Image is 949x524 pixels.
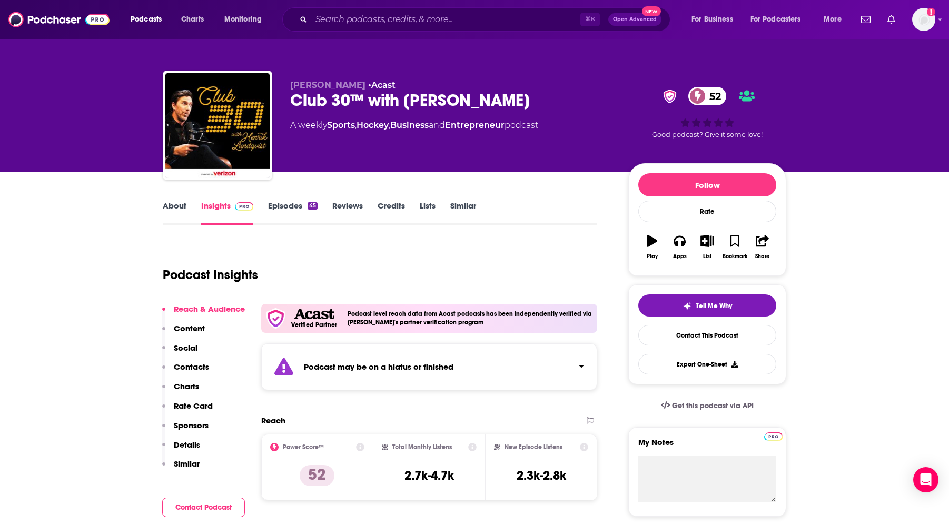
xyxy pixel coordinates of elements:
[764,431,783,441] a: Pro website
[163,267,258,283] h1: Podcast Insights
[699,87,726,105] span: 52
[357,120,389,130] a: Hockey
[174,362,209,372] p: Contacts
[638,228,666,266] button: Play
[505,443,562,451] h2: New Episode Listens
[389,120,390,130] span: ,
[608,13,661,26] button: Open AdvancedNew
[174,420,209,430] p: Sponsors
[265,308,286,329] img: verfied icon
[613,17,657,22] span: Open Advanced
[392,443,452,451] h2: Total Monthly Listens
[290,80,365,90] span: [PERSON_NAME]
[217,11,275,28] button: open menu
[181,12,204,27] span: Charts
[723,253,747,260] div: Bookmark
[638,354,776,374] button: Export One-Sheet
[165,73,270,178] img: Club 30™ with Henrik Lundqvist
[683,302,691,310] img: tell me why sparkle
[420,201,436,225] a: Lists
[290,119,538,132] div: A weekly podcast
[368,80,396,90] span: •
[174,381,199,391] p: Charts
[927,8,935,16] svg: Add a profile image
[378,201,405,225] a: Credits
[721,228,748,266] button: Bookmark
[688,87,726,105] a: 52
[404,468,454,483] h3: 2.7k-4.7k
[235,202,253,211] img: Podchaser Pro
[824,12,842,27] span: More
[750,12,801,27] span: For Podcasters
[174,401,213,411] p: Rate Card
[744,11,816,28] button: open menu
[162,381,199,401] button: Charts
[450,201,476,225] a: Similar
[348,310,593,326] h4: Podcast level reach data from Acast podcasts has been independently verified via [PERSON_NAME]'s ...
[332,201,363,225] a: Reviews
[390,120,429,130] a: Business
[638,437,776,456] label: My Notes
[764,432,783,441] img: Podchaser Pro
[162,440,200,459] button: Details
[174,304,245,314] p: Reach & Audience
[162,362,209,381] button: Contacts
[162,401,213,420] button: Rate Card
[162,323,205,343] button: Content
[292,7,680,32] div: Search podcasts, credits, & more...
[517,468,566,483] h3: 2.3k-2.8k
[224,12,262,27] span: Monitoring
[162,420,209,440] button: Sponsors
[283,443,324,451] h2: Power Score™
[691,12,733,27] span: For Business
[652,131,763,139] span: Good podcast? Give it some love!
[268,201,318,225] a: Episodes45
[300,465,334,486] p: 52
[672,401,754,410] span: Get this podcast via API
[174,323,205,333] p: Content
[162,343,197,362] button: Social
[749,228,776,266] button: Share
[291,322,337,328] h5: Verified Partner
[174,440,200,450] p: Details
[327,120,355,130] a: Sports
[304,362,453,372] strong: Podcast may be on a hiatus or finished
[684,11,746,28] button: open menu
[703,253,711,260] div: List
[201,201,253,225] a: InsightsPodchaser Pro
[174,343,197,353] p: Social
[163,201,186,225] a: About
[429,120,445,130] span: and
[355,120,357,130] span: ,
[294,309,334,320] img: Acast
[261,416,285,426] h2: Reach
[857,11,875,28] a: Show notifications dropdown
[638,173,776,196] button: Follow
[8,9,110,29] a: Podchaser - Follow, Share and Rate Podcasts
[131,12,162,27] span: Podcasts
[311,11,580,28] input: Search podcasts, credits, & more...
[445,120,505,130] a: Entrepreneur
[653,393,762,419] a: Get this podcast via API
[174,459,200,469] p: Similar
[755,253,769,260] div: Share
[174,11,210,28] a: Charts
[696,302,732,310] span: Tell Me Why
[912,8,935,31] span: Logged in as sarahhallprinc
[883,11,899,28] a: Show notifications dropdown
[580,13,600,26] span: ⌘ K
[912,8,935,31] img: User Profile
[162,459,200,478] button: Similar
[308,202,318,210] div: 45
[162,498,245,517] button: Contact Podcast
[638,201,776,222] div: Rate
[913,467,938,492] div: Open Intercom Messenger
[162,304,245,323] button: Reach & Audience
[816,11,855,28] button: open menu
[642,6,661,16] span: New
[660,90,680,103] img: verified Badge
[628,80,786,145] div: verified Badge52Good podcast? Give it some love!
[371,80,396,90] a: Acast
[261,343,597,390] section: Click to expand status details
[673,253,687,260] div: Apps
